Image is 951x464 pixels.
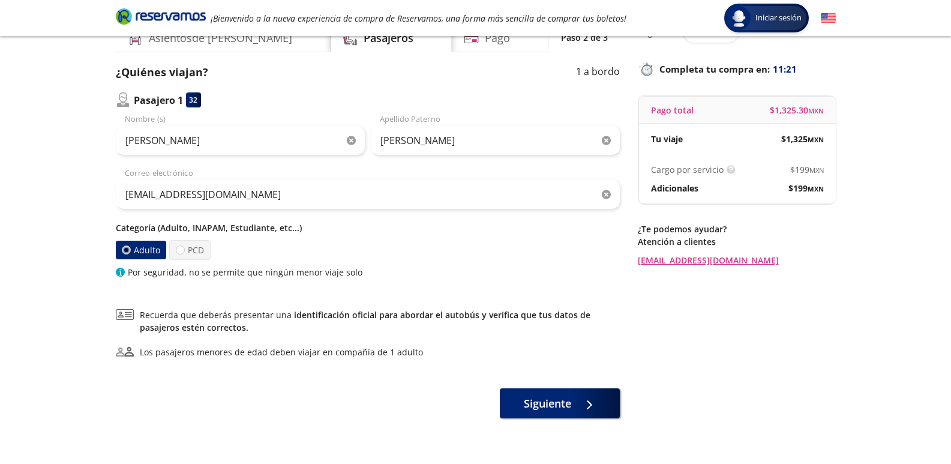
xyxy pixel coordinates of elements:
[169,240,210,260] label: PCD
[116,179,620,209] input: Correo electrónico
[115,241,166,259] label: Adulto
[116,7,206,29] a: Brand Logo
[140,309,590,333] a: identificación oficial para abordar el autobús y verifica que tus datos de pasajeros estén correc...
[140,309,620,334] span: Recuerda que deberás presentar una
[751,12,806,24] span: Iniciar sesión
[781,133,824,145] span: $ 1,325
[140,346,423,358] div: Los pasajeros menores de edad deben viajar en compañía de 1 adulto
[808,184,824,193] small: MXN
[500,388,620,418] button: Siguiente
[808,135,824,144] small: MXN
[790,163,824,176] span: $ 199
[808,106,824,115] small: MXN
[364,30,413,46] h4: Pasajeros
[211,13,626,24] em: ¡Bienvenido a la nueva experiencia de compra de Reservamos, una forma más sencilla de comprar tus...
[638,254,836,267] a: [EMAIL_ADDRESS][DOMAIN_NAME]
[371,125,620,155] input: Apellido Paterno
[651,182,698,194] p: Adicionales
[881,394,939,452] iframe: Messagebird Livechat Widget
[524,396,571,412] span: Siguiente
[116,221,620,234] p: Categoría (Adulto, INAPAM, Estudiante, etc...)
[651,133,683,145] p: Tu viaje
[651,163,724,176] p: Cargo por servicio
[149,30,292,46] h4: Asientos de [PERSON_NAME]
[773,62,797,76] span: 11:21
[116,7,206,25] i: Brand Logo
[651,104,694,116] p: Pago total
[116,125,365,155] input: Nombre (s)
[638,223,836,235] p: ¿Te podemos ayudar?
[788,182,824,194] span: $ 199
[638,61,836,77] p: Completa tu compra en :
[485,30,510,46] h4: Pago
[770,104,824,116] span: $ 1,325.30
[809,166,824,175] small: MXN
[638,235,836,248] p: Atención a clientes
[134,93,183,107] p: Pasajero 1
[576,64,620,80] p: 1 a bordo
[116,64,208,80] p: ¿Quiénes viajan?
[821,11,836,26] button: English
[128,266,362,279] p: Por seguridad, no se permite que ningún menor viaje solo
[186,92,201,107] div: 32
[561,31,608,44] p: Paso 2 de 3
